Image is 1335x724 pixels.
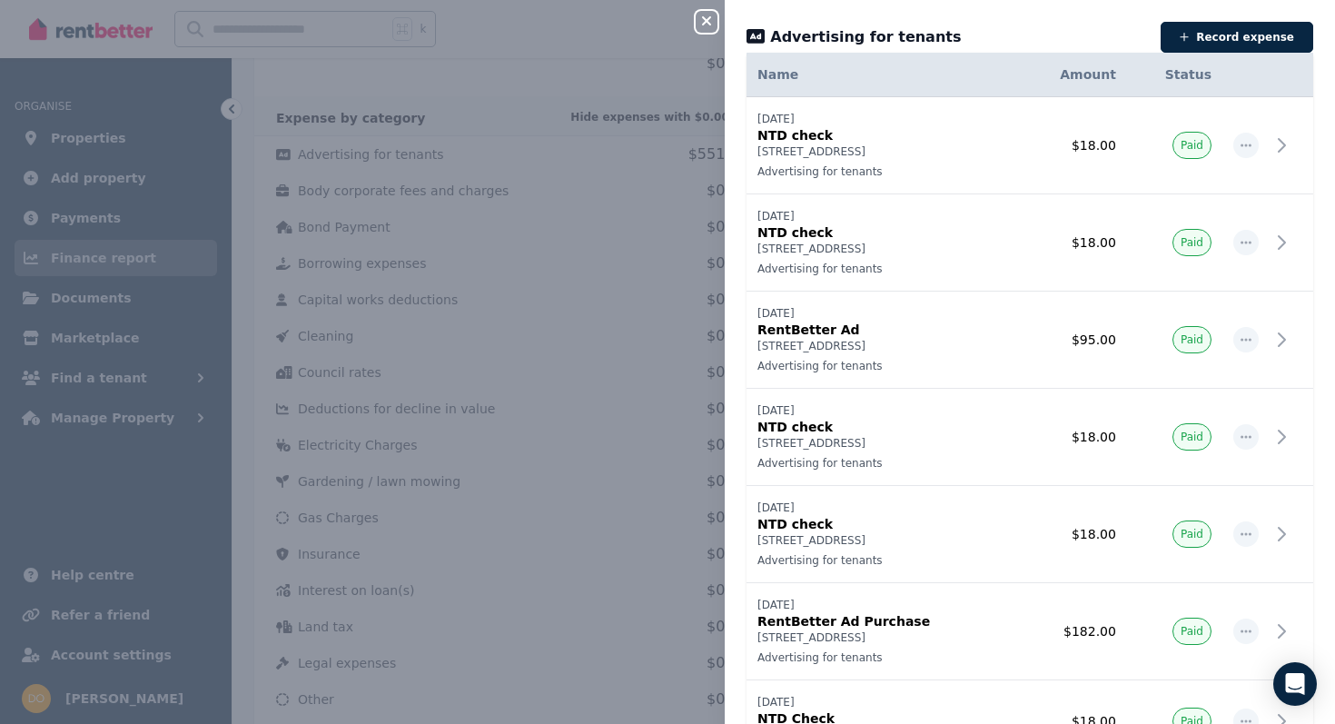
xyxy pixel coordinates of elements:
[747,53,1018,97] th: Name
[1273,662,1317,706] div: Open Intercom Messenger
[757,533,1007,548] p: [STREET_ADDRESS]
[757,359,1007,373] p: Advertising for tenants
[757,515,1007,533] p: NTD check
[757,456,1007,471] p: Advertising for tenants
[757,144,1007,159] p: [STREET_ADDRESS]
[757,650,1007,665] p: Advertising for tenants
[757,223,1007,242] p: NTD check
[1181,332,1203,347] span: Paid
[757,112,1007,126] p: [DATE]
[1181,624,1203,639] span: Paid
[757,598,1007,612] p: [DATE]
[1018,97,1127,194] td: $18.00
[757,262,1007,276] p: Advertising for tenants
[757,126,1007,144] p: NTD check
[1181,527,1203,541] span: Paid
[757,209,1007,223] p: [DATE]
[757,403,1007,418] p: [DATE]
[1018,486,1127,583] td: $18.00
[757,418,1007,436] p: NTD check
[1181,235,1203,250] span: Paid
[1018,292,1127,389] td: $95.00
[757,242,1007,256] p: [STREET_ADDRESS]
[1127,53,1222,97] th: Status
[1181,430,1203,444] span: Paid
[757,321,1007,339] p: RentBetter Ad
[1018,389,1127,486] td: $18.00
[770,26,961,48] span: Advertising for tenants
[1018,583,1127,680] td: $182.00
[757,612,1007,630] p: RentBetter Ad Purchase
[757,164,1007,179] p: Advertising for tenants
[1161,22,1313,53] button: Record expense
[1181,138,1203,153] span: Paid
[757,630,1007,645] p: [STREET_ADDRESS]
[757,695,1007,709] p: [DATE]
[757,306,1007,321] p: [DATE]
[757,553,1007,568] p: Advertising for tenants
[757,501,1007,515] p: [DATE]
[757,339,1007,353] p: [STREET_ADDRESS]
[1018,53,1127,97] th: Amount
[1018,194,1127,292] td: $18.00
[757,436,1007,451] p: [STREET_ADDRESS]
